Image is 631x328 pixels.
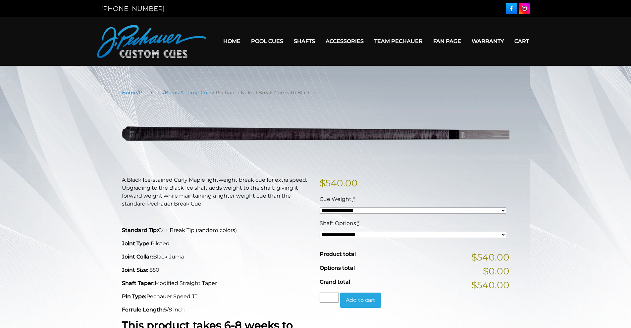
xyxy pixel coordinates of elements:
[471,278,509,292] span: $540.00
[122,280,155,286] strong: Shaft Taper:
[122,306,312,314] p: 5/8 inch
[466,33,509,50] a: Warranty
[353,196,355,202] abbr: required
[122,306,164,313] strong: Ferrule Length:
[428,33,466,50] a: Fan Page
[320,177,325,189] span: $
[320,279,350,285] span: Grand total
[320,251,356,257] span: Product total
[122,227,158,233] strong: Standard Tip:
[101,5,165,13] a: [PHONE_NUMBER]
[340,293,381,308] button: Add to cart
[122,101,509,166] img: pechauer-break-naked-black-ice-adjusted-9-28-22.png
[122,240,151,247] strong: Joint Type:
[122,226,312,234] p: C4+ Break Tip (random colors)
[122,293,312,301] p: Pechauer Speed JT
[122,267,148,273] strong: Joint Size:
[509,33,534,50] a: Cart
[320,196,351,202] span: Cue Weight
[122,266,312,274] p: .850
[122,90,137,96] a: Home
[483,264,509,278] span: $0.00
[97,25,206,58] img: Pechauer Custom Cues
[320,293,339,303] input: Product quantity
[369,33,428,50] a: Team Pechauer
[122,240,312,248] p: Piloted
[320,177,358,189] bdi: 540.00
[218,33,246,50] a: Home
[357,220,359,226] abbr: required
[246,33,289,50] a: Pool Cues
[122,176,312,208] p: A Black Ice-stained Curly Maple lightweight break cue for extra speed. Upgrading to the Black Ice...
[122,254,153,260] strong: Joint Collar:
[289,33,320,50] a: Shafts
[471,250,509,264] span: $540.00
[320,265,355,271] span: Options total
[122,253,312,261] p: Black Juma
[122,89,509,96] nav: Breadcrumb
[320,33,369,50] a: Accessories
[320,220,356,226] span: Shaft Options
[165,90,213,96] a: Break & Jump Cues
[122,279,312,287] p: Modified Straight Taper
[122,293,146,300] strong: Pin Type:
[139,90,163,96] a: Pool Cues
